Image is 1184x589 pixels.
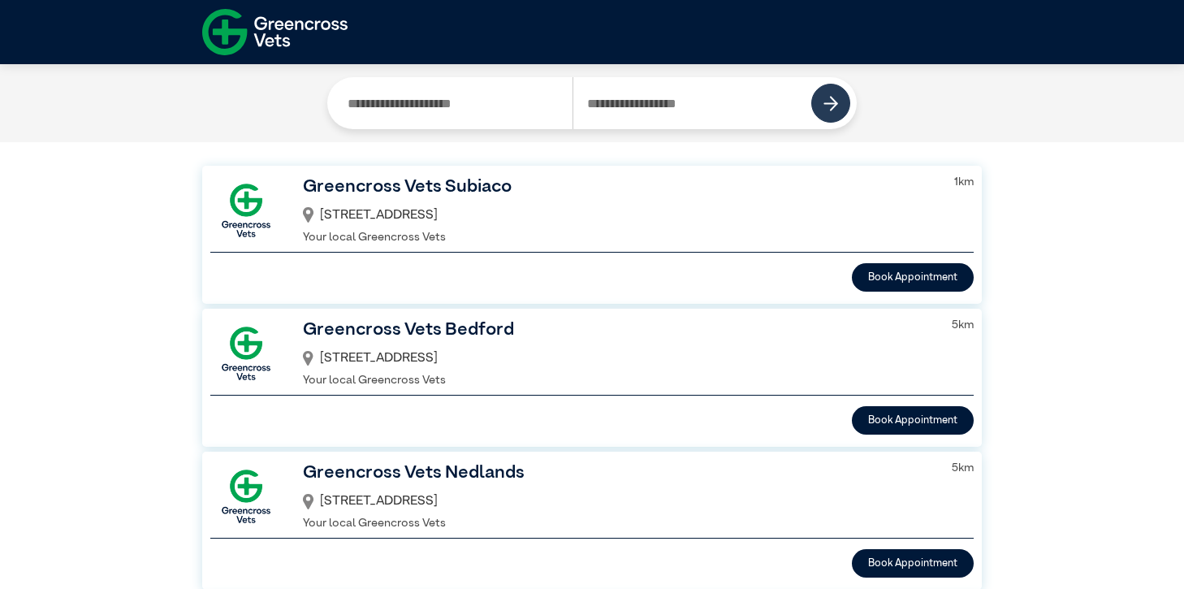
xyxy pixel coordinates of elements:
button: Book Appointment [852,549,974,578]
img: GX-Square.png [210,461,282,532]
input: Search by Clinic Name [334,77,573,129]
p: Your local Greencross Vets [303,515,931,533]
div: [STREET_ADDRESS] [303,344,931,372]
img: GX-Square.png [210,175,282,246]
button: Book Appointment [852,263,974,292]
img: icon-right [823,96,839,111]
p: 5 km [952,317,974,335]
div: [STREET_ADDRESS] [303,487,931,515]
button: Book Appointment [852,406,974,435]
div: [STREET_ADDRESS] [303,201,934,229]
img: f-logo [202,4,348,60]
p: Your local Greencross Vets [303,229,934,247]
h3: Greencross Vets Bedford [303,317,931,344]
input: Search by Postcode [573,77,812,129]
h3: Greencross Vets Subiaco [303,174,934,201]
h3: Greencross Vets Nedlands [303,460,931,487]
p: 5 km [952,460,974,478]
img: GX-Square.png [210,318,282,389]
p: 1 km [954,174,974,192]
p: Your local Greencross Vets [303,372,931,390]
